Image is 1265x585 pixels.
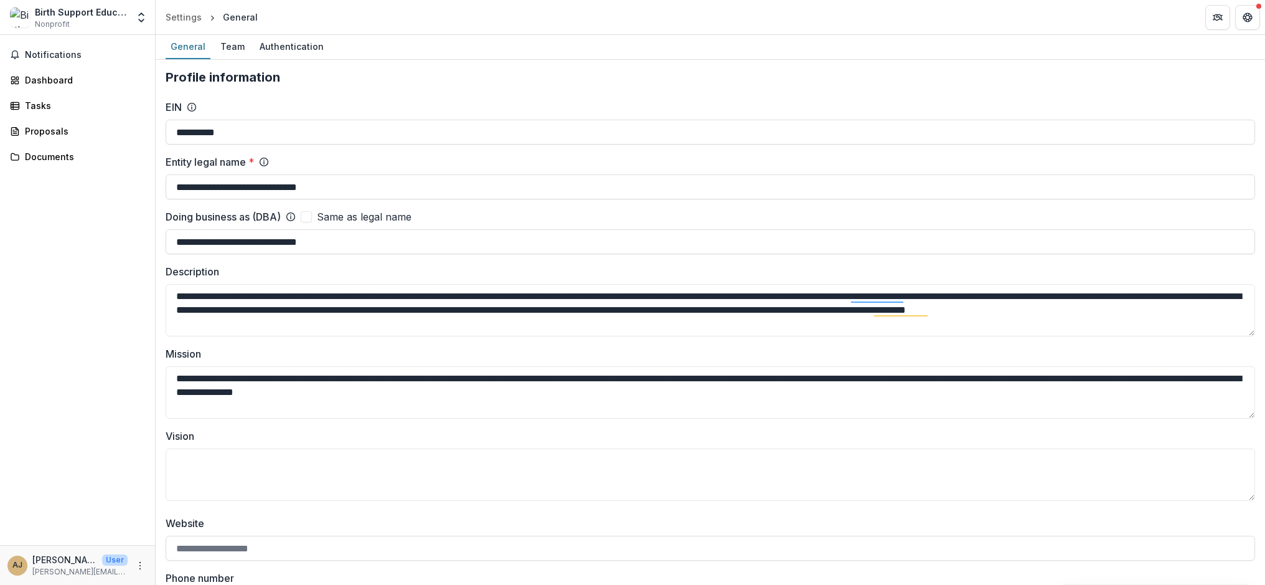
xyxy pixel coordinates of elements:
[166,155,254,169] label: Entity legal name
[317,209,411,224] span: Same as legal name
[161,8,263,26] nav: breadcrumb
[255,37,329,55] div: Authentication
[5,146,150,167] a: Documents
[5,70,150,90] a: Dashboard
[35,19,70,30] span: Nonprofit
[161,8,207,26] a: Settings
[5,121,150,141] a: Proposals
[25,50,145,60] span: Notifications
[215,37,250,55] div: Team
[5,45,150,65] button: Notifications
[133,558,148,573] button: More
[215,35,250,59] a: Team
[255,35,329,59] a: Authentication
[166,70,1255,85] h2: Profile information
[32,553,97,566] p: [PERSON_NAME]
[1205,5,1230,30] button: Partners
[12,561,22,569] div: Amanda Johnston
[133,5,150,30] button: Open entity switcher
[32,566,128,578] p: [PERSON_NAME][EMAIL_ADDRESS][PERSON_NAME][DOMAIN_NAME]
[10,7,30,27] img: Birth Support Education & Beyond
[166,37,210,55] div: General
[25,150,140,163] div: Documents
[1235,5,1260,30] button: Get Help
[166,100,182,115] label: EIN
[166,35,210,59] a: General
[166,429,1248,444] label: Vision
[166,264,1248,279] label: Description
[166,346,1248,361] label: Mission
[223,11,258,24] div: General
[25,74,140,87] div: Dashboard
[25,125,140,138] div: Proposals
[166,209,281,224] label: Doing business as (DBA)
[5,95,150,116] a: Tasks
[35,6,128,19] div: Birth Support Education & Beyond
[102,554,128,566] p: User
[25,99,140,112] div: Tasks
[166,11,202,24] div: Settings
[166,516,1248,531] label: Website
